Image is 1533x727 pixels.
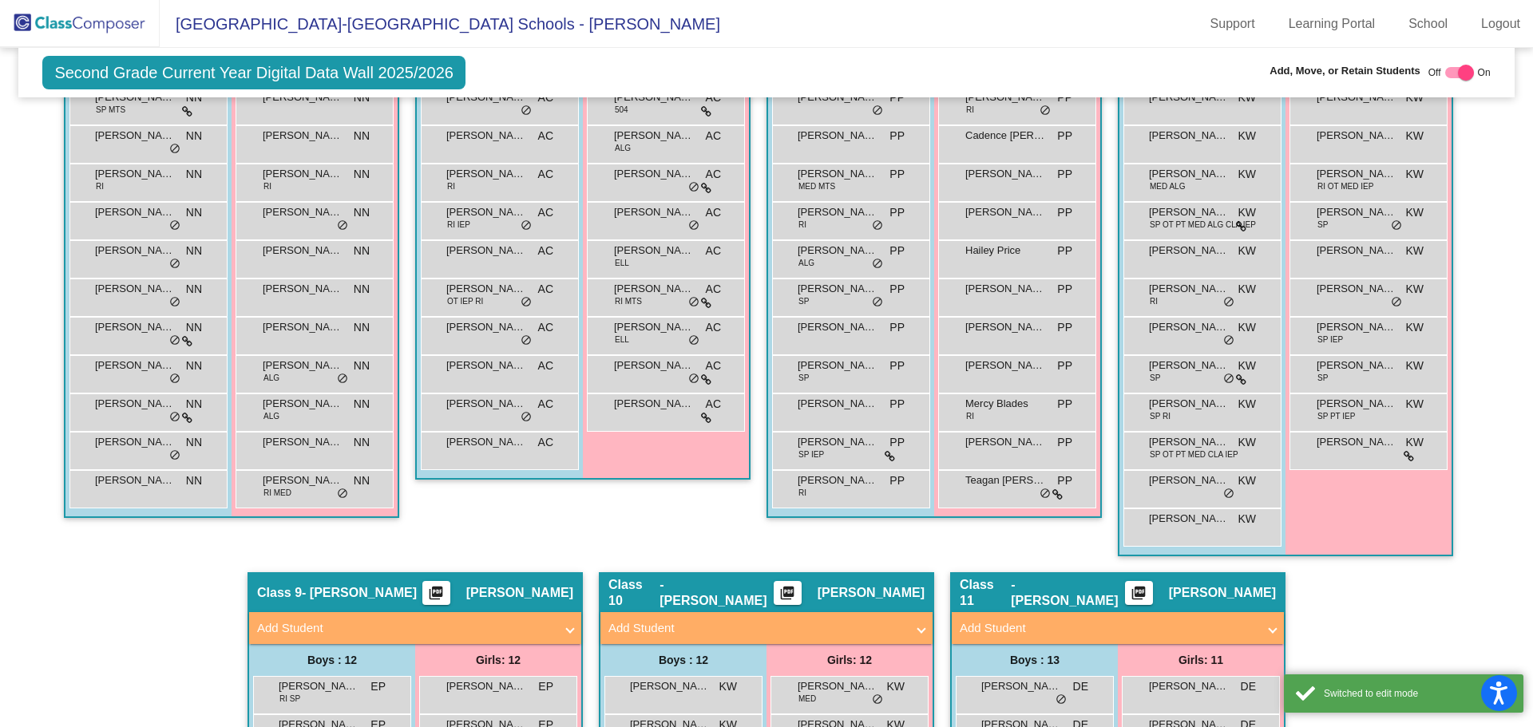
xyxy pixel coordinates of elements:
[1405,281,1424,298] span: KW
[614,166,694,182] span: [PERSON_NAME] [PERSON_NAME]
[466,585,573,601] span: [PERSON_NAME]
[1405,166,1424,183] span: KW
[1073,678,1088,695] span: DE
[1149,396,1229,412] span: [PERSON_NAME]
[538,128,553,144] span: AC
[521,411,532,424] span: do_not_disturb_alt
[706,128,721,144] span: AC
[889,319,905,336] span: PP
[257,619,554,638] mat-panel-title: Add Student
[1149,358,1229,373] span: [PERSON_NAME]
[186,472,202,489] span: NN
[426,585,446,607] mat-icon: picture_as_pdf
[798,358,877,373] span: [PERSON_NAME]
[337,373,348,385] span: do_not_disturb_alt
[354,89,370,106] span: NN
[302,585,417,601] span: - [PERSON_NAME]
[798,243,877,259] span: [PERSON_NAME]
[1317,204,1396,220] span: [PERSON_NAME]
[538,243,553,259] span: AC
[1223,334,1234,347] span: do_not_disturb_alt
[538,281,553,298] span: AC
[614,396,694,412] span: [PERSON_NAME]
[1238,89,1256,106] span: KW
[1405,204,1424,221] span: KW
[263,281,343,297] span: [PERSON_NAME]
[1317,372,1328,384] span: SP
[95,243,175,259] span: [PERSON_NAME]
[1276,11,1388,37] a: Learning Portal
[1238,511,1256,527] span: KW
[706,204,721,221] span: AC
[42,56,465,89] span: Second Grade Current Year Digital Data Wall 2025/2026
[1405,128,1424,144] span: KW
[1238,319,1256,336] span: KW
[1040,105,1051,117] span: do_not_disturb_alt
[1270,63,1420,79] span: Add, Move, or Retain Students
[1057,434,1072,451] span: PP
[186,396,202,413] span: NN
[798,319,877,335] span: [PERSON_NAME]
[1317,396,1396,412] span: [PERSON_NAME]
[1149,281,1229,297] span: [PERSON_NAME]
[706,319,721,336] span: AC
[538,319,553,336] span: AC
[614,281,694,297] span: [PERSON_NAME]
[1238,358,1256,374] span: KW
[965,128,1045,144] span: Cadence [PERSON_NAME]
[169,411,180,424] span: do_not_disturb_alt
[447,219,470,231] span: RI IEP
[1057,204,1072,221] span: PP
[1150,219,1256,231] span: SP OT PT MED ALG CLA IEP
[169,373,180,385] span: do_not_disturb_alt
[1057,281,1072,298] span: PP
[257,585,302,601] span: Class 9
[422,581,450,605] button: Print Students Details
[688,373,699,385] span: do_not_disturb_alt
[249,644,415,676] div: Boys : 12
[354,243,370,259] span: NN
[169,296,180,309] span: do_not_disturb_alt
[965,434,1045,450] span: [PERSON_NAME]
[521,334,532,347] span: do_not_disturb_alt
[1396,11,1460,37] a: School
[337,488,348,500] span: do_not_disturb_alt
[1238,472,1256,489] span: KW
[1149,319,1229,335] span: [PERSON_NAME]
[614,358,694,373] span: [PERSON_NAME]
[1317,219,1328,231] span: SP
[798,257,814,269] span: ALG
[95,472,175,488] span: [PERSON_NAME]
[1223,373,1234,385] span: do_not_disturb_alt
[279,678,358,694] span: [PERSON_NAME]
[95,396,175,412] span: [PERSON_NAME]
[1317,319,1396,335] span: [PERSON_NAME]
[354,396,370,413] span: NN
[798,295,809,307] span: SP
[446,358,526,373] span: [PERSON_NAME]
[96,104,125,116] span: SP MTS
[1057,472,1072,489] span: PP
[774,581,802,605] button: Print Students Details
[169,219,180,232] span: do_not_disturb_alt
[95,434,175,450] span: [PERSON_NAME]
[1057,358,1072,374] span: PP
[608,577,660,609] span: Class 10
[1011,577,1125,609] span: - [PERSON_NAME]
[798,448,824,460] span: SP IEP
[798,693,816,705] span: MED
[415,644,581,676] div: Girls: 12
[1118,644,1284,676] div: Girls: 11
[1150,180,1185,192] span: MED ALG
[1149,166,1229,182] span: [PERSON_NAME]
[1391,296,1402,309] span: do_not_disturb_alt
[1057,166,1072,183] span: PP
[1057,319,1072,336] span: PP
[1428,65,1441,80] span: Off
[872,296,883,309] span: do_not_disturb_alt
[263,358,343,373] span: [PERSON_NAME]
[1468,11,1533,37] a: Logout
[952,612,1284,644] mat-expansion-panel-header: Add Student
[95,281,175,297] span: [PERSON_NAME]
[538,89,553,106] span: AC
